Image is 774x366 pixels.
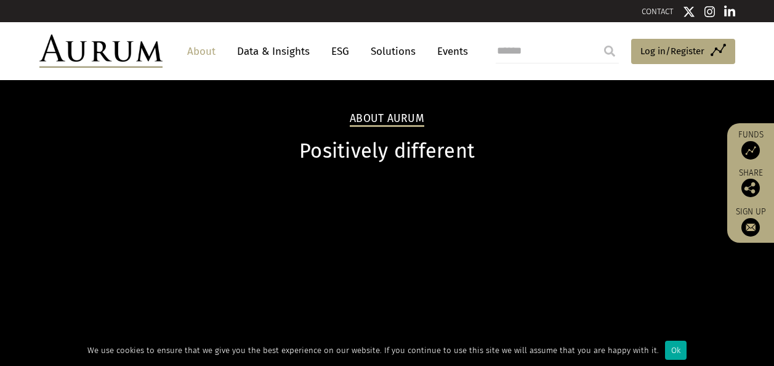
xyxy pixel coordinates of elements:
a: Funds [733,129,768,160]
h1: Positively different [39,139,735,163]
a: About [181,40,222,63]
a: CONTACT [642,7,674,16]
input: Submit [597,39,622,63]
img: Access Funds [741,141,760,160]
a: Data & Insights [231,40,316,63]
a: Solutions [365,40,422,63]
span: Log in/Register [640,44,704,59]
img: Linkedin icon [724,6,735,18]
img: Instagram icon [704,6,716,18]
a: Sign up [733,206,768,237]
div: Ok [665,341,687,360]
div: Share [733,169,768,197]
a: ESG [325,40,355,63]
img: Twitter icon [683,6,695,18]
h2: About Aurum [350,112,424,127]
a: Events [431,40,468,63]
img: Aurum [39,35,163,68]
img: Sign up to our newsletter [741,218,760,237]
img: Share this post [741,179,760,197]
a: Log in/Register [631,39,735,65]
